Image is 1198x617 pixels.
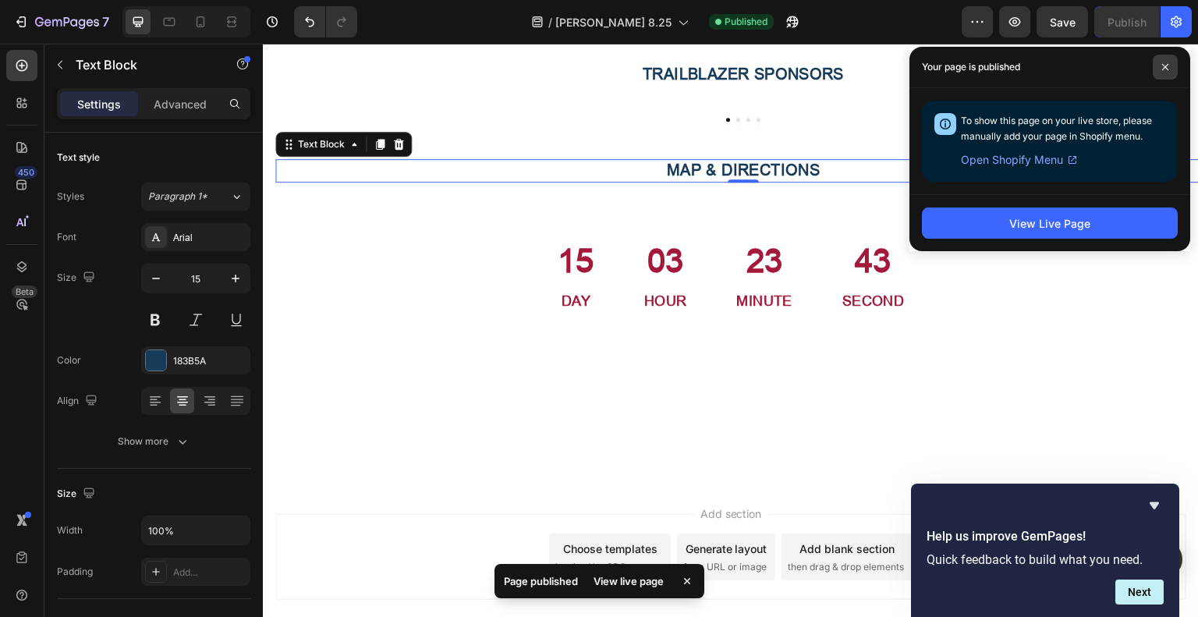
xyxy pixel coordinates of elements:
[1115,580,1164,605] button: Next question
[1050,16,1076,29] span: Save
[548,14,552,30] span: /
[381,195,424,241] div: 03
[423,497,505,513] div: Generate layout
[473,74,477,78] button: Dot
[431,462,505,478] span: Add section
[404,117,557,135] strong: MAP & DIRECTIONS
[927,552,1164,567] p: Quick feedback to build what you need.
[57,523,83,537] div: Width
[474,195,530,241] div: 23
[57,391,101,412] div: Align
[77,96,121,112] p: Settings
[57,565,93,579] div: Padding
[173,566,246,580] div: Add...
[294,6,357,37] div: Undo/Redo
[922,207,1178,239] button: View Live Page
[173,354,246,368] div: 183B5A
[463,74,467,78] button: Dot
[295,195,331,241] div: 15
[154,96,207,112] p: Advanced
[57,484,98,505] div: Size
[1108,14,1147,30] div: Publish
[420,516,504,530] span: from URL or image
[57,353,81,367] div: Color
[725,15,767,29] span: Published
[961,151,1063,169] span: Open Shopify Menu
[118,434,190,449] div: Show more
[15,166,37,179] div: 450
[57,268,98,289] div: Size
[580,246,641,269] p: Second
[1009,215,1090,232] div: View Live Page
[102,12,109,31] p: 7
[961,115,1152,142] span: To show this page on your live store, please manually add your page in Shopify menu.
[1145,496,1164,515] button: Hide survey
[525,516,641,530] span: then drag & drop elements
[494,74,498,78] button: Dot
[32,94,85,108] div: Text Block
[57,230,76,244] div: Font
[1094,6,1160,37] button: Publish
[6,6,116,37] button: 7
[922,59,1020,75] p: Your page is published
[76,55,208,74] p: Text Block
[292,516,399,530] span: inspired by CRO experts
[148,190,207,204] span: Paragraph 1*
[580,195,641,241] div: 43
[300,497,395,513] div: Choose templates
[484,74,487,78] button: Dot
[295,246,331,269] p: Day
[141,183,250,211] button: Paragraph 1*
[263,44,1198,617] iframe: Design area
[173,231,246,245] div: Arial
[57,190,84,204] div: Styles
[12,285,37,298] div: Beta
[142,516,250,544] input: Auto
[504,573,578,589] p: Page published
[927,496,1164,605] div: Help us improve GemPages!
[57,427,250,456] button: Show more
[57,151,100,165] div: Text style
[537,497,632,513] div: Add blank section
[1037,6,1088,37] button: Save
[555,14,672,30] span: [PERSON_NAME] 8.25
[927,527,1164,546] h2: Help us improve GemPages!
[474,246,530,269] p: Minute
[381,246,424,269] p: Hour
[584,570,673,592] div: View live page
